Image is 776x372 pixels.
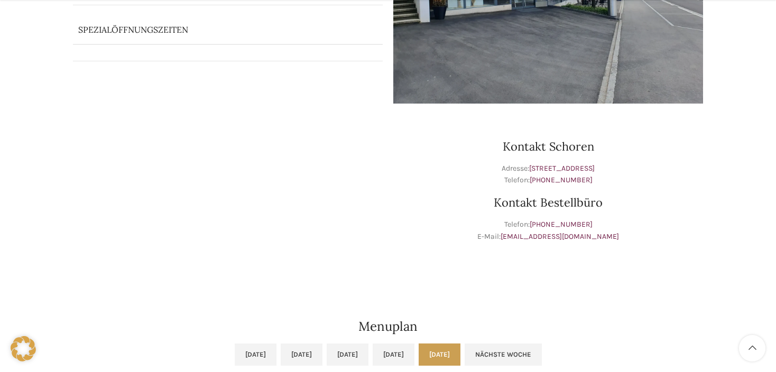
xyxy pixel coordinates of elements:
a: [DATE] [235,343,276,366]
p: Adresse: Telefon: [393,163,703,187]
a: Nächste Woche [465,343,542,366]
a: [PHONE_NUMBER] [530,175,593,184]
a: [STREET_ADDRESS] [529,164,595,173]
h2: Menuplan [73,320,703,333]
h3: Kontakt Bestellbüro [393,197,703,208]
a: [DATE] [327,343,368,366]
a: Scroll to top button [739,335,765,361]
a: [DATE] [373,343,414,366]
a: [EMAIL_ADDRESS][DOMAIN_NAME] [501,232,619,241]
iframe: schoren schwyter [73,114,383,273]
p: Spezialöffnungszeiten [78,24,348,35]
a: [PHONE_NUMBER] [530,220,593,229]
a: [DATE] [419,343,460,366]
h3: Kontakt Schoren [393,141,703,152]
a: [DATE] [281,343,322,366]
p: Telefon: E-Mail: [393,219,703,243]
